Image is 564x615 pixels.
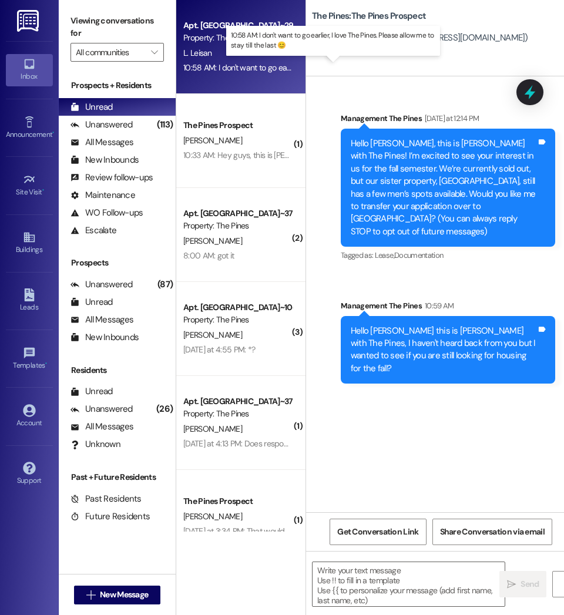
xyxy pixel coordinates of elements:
[422,112,479,125] div: [DATE] at 12:14 PM
[59,257,176,269] div: Prospects
[155,275,176,294] div: (87)
[341,300,555,316] div: Management The Pines
[231,31,435,51] p: 10:58 AM: I don't want to go earlier, I love The Pines. Please allow me to stay till the last 😊
[183,19,292,32] div: Apt. [GEOGRAPHIC_DATA]~29~D, 1 The Pines (Men's) South
[183,330,242,340] span: [PERSON_NAME]
[6,458,53,490] a: Support
[42,186,44,194] span: •
[153,400,176,418] div: (26)
[183,301,292,314] div: Apt. [GEOGRAPHIC_DATA]~10~C, 1 The Pines (Women's) North
[6,170,53,201] a: Site Visit •
[183,424,242,434] span: [PERSON_NAME]
[183,438,384,449] div: [DATE] at 4:13 PM: Does responding to this notify the office?
[70,172,153,184] div: Review follow-ups
[70,403,133,415] div: Unanswered
[70,12,164,43] label: Viewing conversations for
[70,278,133,291] div: Unanswered
[70,314,133,326] div: All Messages
[6,343,53,375] a: Templates •
[100,589,148,601] span: New Message
[76,43,145,62] input: All communities
[59,471,176,483] div: Past + Future Residents
[52,129,54,137] span: •
[70,510,150,523] div: Future Residents
[70,493,142,505] div: Past Residents
[183,511,242,522] span: [PERSON_NAME]
[74,586,161,604] button: New Message
[6,285,53,317] a: Leads
[183,408,292,420] div: Property: The Pines
[183,207,292,220] div: Apt. [GEOGRAPHIC_DATA]~37~C, 1 The Pines (Men's) South
[70,438,120,451] div: Unknown
[70,331,139,344] div: New Inbounds
[70,207,143,219] div: WO Follow-ups
[70,189,135,201] div: Maintenance
[341,247,555,264] div: Tagged as:
[6,54,53,86] a: Inbox
[337,526,418,538] span: Get Conversation Link
[59,79,176,92] div: Prospects + Residents
[183,395,292,408] div: Apt. [GEOGRAPHIC_DATA]~37~D, 1 The Pines (Men's) South
[351,137,536,238] div: Hello [PERSON_NAME], this is [PERSON_NAME] with The Pines! I’m excited to see your interest in us...
[70,154,139,166] div: New Inbounds
[183,220,292,232] div: Property: The Pines
[183,314,292,326] div: Property: The Pines
[432,519,552,545] button: Share Conversation via email
[183,32,292,44] div: Property: The Pines
[183,119,292,132] div: The Pines Prospect
[183,250,234,261] div: 8:00 AM: got it
[86,590,95,600] i: 
[59,364,176,377] div: Residents
[70,421,133,433] div: All Messages
[70,224,116,237] div: Escalate
[6,227,53,259] a: Buildings
[183,48,212,58] span: L. Leisan
[440,526,545,538] span: Share Conversation via email
[521,578,539,590] span: Send
[70,136,133,149] div: All Messages
[351,325,536,375] div: Hello [PERSON_NAME] this is [PERSON_NAME] with The Pines, I haven't heard back from you but I wan...
[6,401,53,432] a: Account
[17,10,41,32] img: ResiDesk Logo
[183,135,242,146] span: [PERSON_NAME]
[507,580,516,589] i: 
[183,344,255,355] div: [DATE] at 4:55 PM: *?
[70,101,113,113] div: Unread
[154,116,176,134] div: (113)
[70,296,113,308] div: Unread
[183,62,484,73] div: 10:58 AM: I don't want to go earlier, I love The Pines. Please allow me to stay till the last 😊
[183,495,292,508] div: The Pines Prospect
[375,250,394,260] span: Lease ,
[422,300,454,312] div: 10:59 AM
[70,119,133,131] div: Unanswered
[499,571,546,597] button: Send
[183,526,318,536] div: [DATE] at 3:34 PM: That would be great!
[341,112,555,129] div: Management The Pines
[183,236,242,246] span: [PERSON_NAME]
[312,10,426,22] b: The Pines: The Pines Prospect
[151,48,157,57] i: 
[330,519,426,545] button: Get Conversation Link
[70,385,113,398] div: Unread
[394,250,444,260] span: Documentation
[45,359,47,368] span: •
